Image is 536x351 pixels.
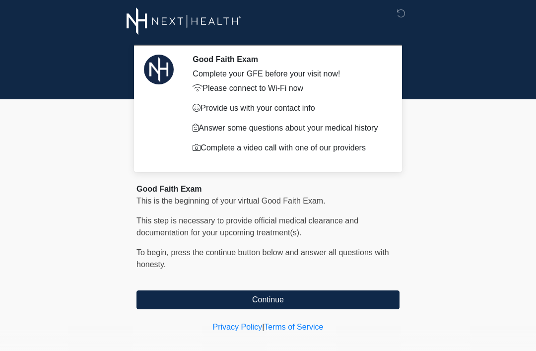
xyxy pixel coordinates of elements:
p: Answer some questions about your medical history [193,122,385,134]
p: Please connect to Wi-Fi now [193,82,385,94]
span: To begin, ﻿﻿﻿﻿﻿﻿press the continue button below and answer all questions with honesty. [136,248,389,269]
span: This is the beginning of your virtual Good Faith Exam. [136,197,326,205]
img: Next-Health Logo [127,7,241,35]
a: | [262,323,264,331]
a: Terms of Service [264,323,323,331]
p: Complete a video call with one of our providers [193,142,385,154]
img: Agent Avatar [144,55,174,84]
h2: Good Faith Exam [193,55,385,64]
button: Continue [136,290,400,309]
span: This step is necessary to provide official medical clearance and documentation for your upcoming ... [136,216,358,237]
div: Good Faith Exam [136,183,400,195]
a: Privacy Policy [213,323,263,331]
div: Complete your GFE before your visit now! [193,68,385,80]
p: Provide us with your contact info [193,102,385,114]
